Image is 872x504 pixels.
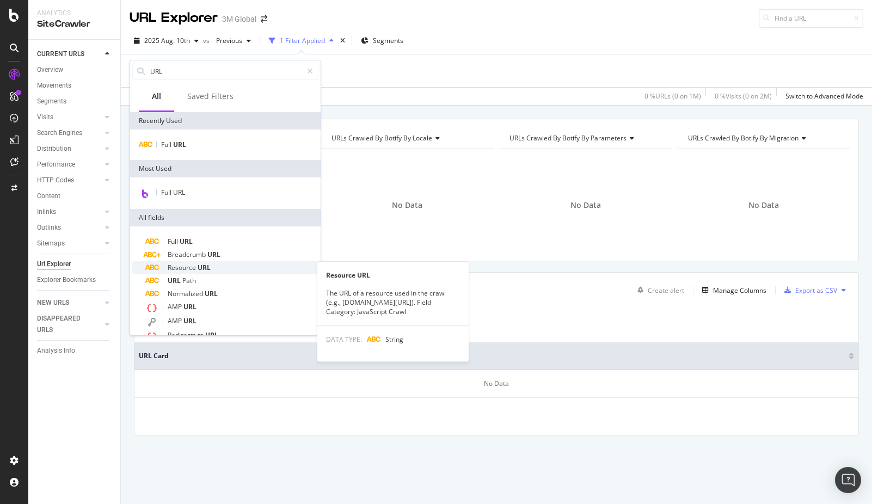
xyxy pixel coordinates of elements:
a: Url Explorer [37,259,113,270]
span: No Data [392,200,422,211]
a: Search Engines [37,127,102,139]
a: Overview [37,64,113,76]
span: URLs Crawled By Botify By locale [331,133,432,143]
div: DISAPPEARED URLS [37,313,92,336]
div: CURRENT URLS [37,48,84,60]
div: Open Intercom Messenger [835,467,861,493]
div: 1 Filter Applied [280,36,325,45]
div: Search Engines [37,127,82,139]
button: Switch to Advanced Mode [781,88,863,105]
div: Content [37,190,60,202]
span: No Data [748,200,779,211]
div: HTTP Codes [37,175,74,186]
button: 1 Filter Applied [265,32,338,50]
span: Full [161,140,173,149]
span: URL [198,263,211,272]
div: Switch to Advanced Mode [785,91,863,101]
div: SiteCrawler [37,18,112,30]
div: Resource URL [317,271,469,280]
a: DISAPPEARED URLS [37,313,102,336]
span: Breadcrumb [168,250,207,259]
span: URLs Crawled By Botify By parameters [509,133,627,143]
div: Explorer Bookmarks [37,274,96,286]
div: Analytics [37,9,112,18]
div: 3M Global [222,14,256,24]
h4: URLs Crawled By Botify By migration [686,130,841,147]
h4: URLs Crawled By Botify By locale [329,130,484,147]
span: vs [203,36,212,45]
div: Outlinks [37,222,61,233]
span: Normalized [168,289,205,298]
a: CURRENT URLS [37,48,102,60]
div: Manage Columns [713,286,766,295]
div: The URL of a resource used in the crawl (e.g., [DOMAIN_NAME][URL]). Field Category: JavaScript Crawl [317,288,469,316]
span: URL [205,289,218,298]
div: Visits [37,112,53,123]
button: 2025 Aug. 10th [130,32,203,50]
span: Full [168,237,180,246]
a: Movements [37,80,113,91]
a: Visits [37,112,102,123]
span: Full URL [161,188,185,197]
span: String [385,335,403,344]
a: NEW URLS [37,297,102,309]
span: Redirects [168,330,198,340]
div: Export as CSV [795,286,837,295]
span: DATA TYPE: [326,335,362,344]
span: to [198,330,205,340]
div: Inlinks [37,206,56,218]
span: URL [207,250,220,259]
span: URL [168,276,182,285]
span: Segments [373,36,403,45]
div: Sitemaps [37,238,65,249]
div: Url Explorer [37,259,71,270]
div: Create alert [648,286,684,295]
span: No Data [570,200,601,211]
a: Segments [37,96,113,107]
div: Recently Used [130,112,321,130]
div: All [152,91,161,102]
div: Segments [37,96,66,107]
button: Previous [212,32,255,50]
span: Previous [212,36,242,45]
div: All fields [130,209,321,226]
span: AMP [168,316,183,325]
a: Explorer Bookmarks [37,274,113,286]
span: URL [183,316,196,325]
div: No Data [134,370,858,398]
div: NEW URLS [37,297,69,309]
span: URL Card [139,351,846,361]
a: Content [37,190,113,202]
a: HTTP Codes [37,175,102,186]
div: 0 % URLs ( 0 on 1M ) [644,91,701,101]
span: AMP [168,302,183,311]
div: Most Used [130,160,321,177]
div: Distribution [37,143,71,155]
h4: URLs Crawled By Botify By parameters [507,130,662,147]
div: Analysis Info [37,345,75,357]
span: URL [173,140,186,149]
span: Resource [168,263,198,272]
a: Sitemaps [37,238,102,249]
div: Movements [37,80,71,91]
button: Segments [357,32,408,50]
input: Search by field name [149,63,302,79]
a: Distribution [37,143,102,155]
span: 2025 Aug. 10th [144,36,190,45]
div: Overview [37,64,63,76]
input: Find a URL [759,9,863,28]
button: Create alert [633,281,684,299]
a: Analysis Info [37,345,113,357]
span: Path [182,276,196,285]
button: Manage Columns [698,284,766,297]
div: Saved Filters [187,91,234,102]
span: URLs Crawled By Botify By migration [688,133,799,143]
span: URL [183,302,196,311]
div: URL Explorer [130,9,218,27]
div: times [338,35,347,46]
span: URL [180,237,193,246]
div: arrow-right-arrow-left [261,15,267,23]
div: Performance [37,159,75,170]
a: Performance [37,159,102,170]
div: 0 % Visits ( 0 on 2M ) [715,91,772,101]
